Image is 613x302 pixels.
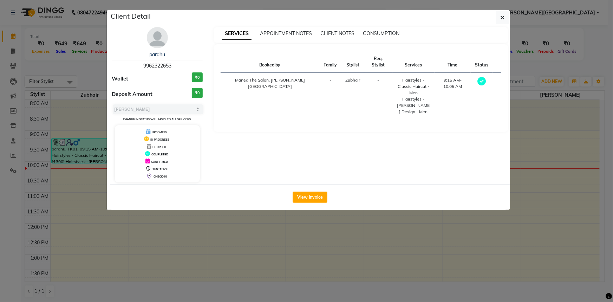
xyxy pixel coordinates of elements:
span: IN PROGRESS [150,138,169,141]
span: COMPLETED [151,153,168,156]
th: Status [471,51,493,73]
span: CONSUMPTION [363,30,399,37]
span: DROPPED [152,145,166,149]
button: View Invoice [293,192,327,203]
th: Stylist [341,51,364,73]
span: APPOINTMENT NOTES [260,30,312,37]
span: SERVICES [222,27,252,40]
span: UPCOMING [152,130,167,134]
a: pardhu [149,51,165,58]
span: CLIENT NOTES [320,30,354,37]
small: Change in status will apply to all services. [123,117,191,121]
span: Zubhair [345,77,360,83]
th: Time [435,51,471,73]
h3: ₹0 [192,72,203,83]
span: CONFIRMED [151,160,168,163]
span: CHECK-IN [154,175,167,178]
span: 9962322653 [143,63,171,69]
th: Family [319,51,341,73]
span: Deposit Amount [112,90,153,98]
th: Services [392,51,435,73]
img: avatar [147,27,168,48]
div: Hairstyles - Classic Haircut - Men [397,77,430,96]
span: TENTATIVE [152,167,168,171]
td: - [364,73,392,120]
th: Booked by [221,51,319,73]
h5: Client Detail [111,11,151,21]
td: 9:15 AM-10:05 AM [435,73,471,120]
span: Wallet [112,75,129,83]
div: Hairstyles - [PERSON_NAME] Design - Men [397,96,430,115]
td: Manea The Salon, [PERSON_NAME][GEOGRAPHIC_DATA] [221,73,319,120]
th: Req. Stylist [364,51,392,73]
h3: ₹0 [192,88,203,98]
td: - [319,73,341,120]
